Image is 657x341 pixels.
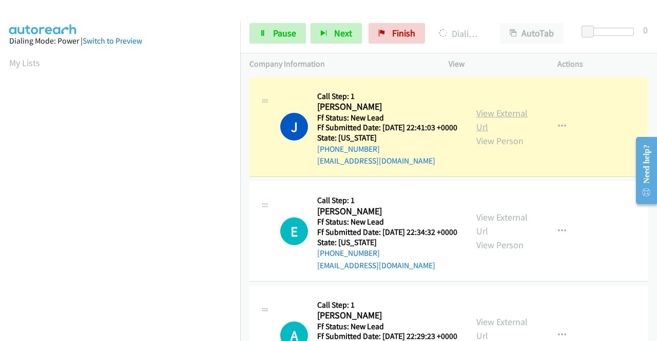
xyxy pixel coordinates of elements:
[317,227,457,237] h5: Ff Submitted Date: [DATE] 22:34:32 +0000
[249,23,306,44] a: Pause
[9,57,40,69] a: My Lists
[317,195,457,206] h5: Call Step: 1
[280,217,308,245] h1: E
[476,107,528,133] a: View External Url
[317,101,454,113] h2: [PERSON_NAME]
[9,35,231,47] div: Dialing Mode: Power |
[392,27,415,39] span: Finish
[449,58,539,70] p: View
[317,113,457,123] h5: Ff Status: New Lead
[317,91,457,102] h5: Call Step: 1
[557,58,648,70] p: Actions
[317,300,457,310] h5: Call Step: 1
[249,58,430,70] p: Company Information
[83,36,142,46] a: Switch to Preview
[317,133,457,143] h5: State: [US_STATE]
[317,217,457,227] h5: Ff Status: New Lead
[587,28,634,36] div: Delay between calls (in seconds)
[317,123,457,133] h5: Ff Submitted Date: [DATE] 22:41:03 +0000
[317,156,435,166] a: [EMAIL_ADDRESS][DOMAIN_NAME]
[273,27,296,39] span: Pause
[317,206,454,217] h2: [PERSON_NAME]
[628,130,657,211] iframe: Resource Center
[476,239,524,251] a: View Person
[643,23,648,37] div: 0
[500,23,564,44] button: AutoTab
[317,144,380,154] a: [PHONE_NUMBER]
[334,27,352,39] span: Next
[317,260,435,270] a: [EMAIL_ADDRESS][DOMAIN_NAME]
[317,322,457,332] h5: Ff Status: New Lead
[317,237,457,248] h5: State: [US_STATE]
[317,310,454,322] h2: [PERSON_NAME]
[439,27,481,41] p: Dialing [PERSON_NAME]
[311,23,362,44] button: Next
[280,113,308,141] h1: J
[476,135,524,147] a: View Person
[476,211,528,237] a: View External Url
[369,23,425,44] a: Finish
[280,217,308,245] div: The call is yet to be attempted
[317,248,380,258] a: [PHONE_NUMBER]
